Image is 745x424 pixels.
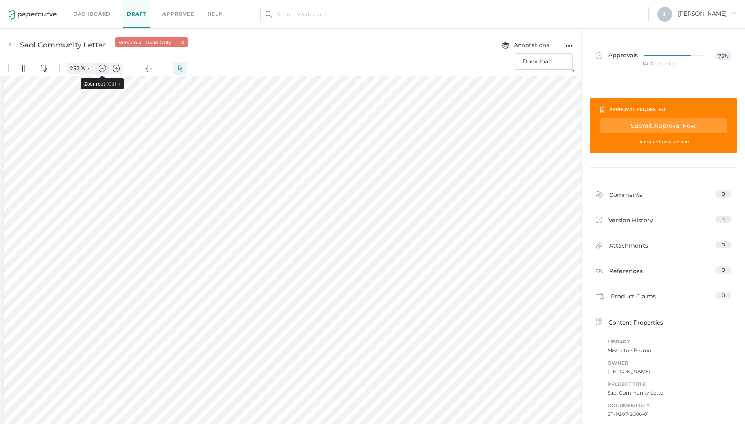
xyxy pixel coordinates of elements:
[564,1,577,14] button: Search
[176,4,184,11] img: default-select.svg
[502,41,549,49] span: Annotations
[207,9,223,18] div: help
[608,380,731,389] span: Project Title
[9,41,16,49] img: back-arrow-grey.72011ae3.svg
[596,216,653,227] div: Version History
[600,137,727,146] div: or request new version
[565,40,573,52] div: ●●●
[596,241,648,254] div: Attachments
[493,37,557,53] button: Annotations
[608,401,731,410] span: Document ID #
[600,118,727,133] div: Submit Approval Now
[608,337,731,346] span: Library
[522,54,565,69] span: Download
[715,52,731,60] span: 75%
[19,1,32,14] button: Panel
[260,7,649,22] input: Search Workspace
[515,54,572,69] button: Download
[113,4,120,11] img: default-plus.svg
[596,52,602,59] img: approved-grey.341b8de9.svg
[99,4,106,11] img: default-minus.svg
[81,4,85,11] span: %
[596,266,731,277] a: References0
[84,20,120,26] div: Zoom out
[87,6,90,9] img: chevron.svg
[68,4,81,11] input: Set zoom
[110,2,123,13] button: Zoom in
[502,41,510,49] img: annotation-layers.cc6d0e6b.svg
[145,4,152,11] img: default-pan.svg
[115,37,188,47] div: Version 3 - Read Only
[596,52,638,61] span: Approvals
[596,241,731,254] a: Attachments0
[608,368,731,376] span: [PERSON_NAME]
[608,410,731,418] span: ST-P207-2006-01
[722,267,725,273] span: 0
[9,10,57,20] img: papercurve-logo-colour.7244d18c.svg
[722,216,725,222] span: 4
[162,9,195,18] a: Approved
[596,190,731,203] a: Comments0
[181,38,185,46] div: x
[608,389,731,397] span: Saol Community Letter
[106,20,120,26] span: (Ctrl -)
[173,1,187,14] button: Select
[596,266,643,277] div: References
[609,105,665,114] div: approval requested
[596,190,642,203] div: Comments
[142,1,155,14] button: Pan
[596,317,731,327] div: Content Properties
[608,346,731,354] span: Mezmito - Promo
[600,106,605,113] img: clipboard-icon-white.67177333.svg
[678,10,736,17] span: [PERSON_NAME]
[722,191,725,197] span: 0
[96,2,109,13] button: Zoom out
[722,241,725,248] span: 0
[722,292,725,298] span: 0
[22,4,29,11] img: default-leftsidepanel.svg
[608,359,731,368] span: Owner
[567,4,574,11] img: default-magnifying-glass.svg
[596,267,603,275] img: reference-icon.cd0ee6a9.svg
[596,191,603,201] img: comment-icon.4fbda5a2.svg
[596,216,731,227] a: Version History4
[37,1,50,14] button: View Controls
[40,4,47,11] img: default-viewcontrols.svg
[82,2,95,13] button: Zoom Controls
[73,9,110,18] a: Dashboard
[663,11,667,17] span: J I
[596,318,602,325] img: content-properties-icon.34d20aed.svg
[731,10,736,16] i: arrow_right
[596,242,603,251] img: attachments-icon.0dd0e375.svg
[591,43,736,69] a: Approvals75%
[596,292,731,304] a: Product Claims0
[20,37,106,53] div: Saol Community Letter
[596,293,605,302] img: claims-icon.71597b81.svg
[266,11,272,18] img: search.bf03fe8b.svg
[596,217,602,225] img: versions-icon.ee5af6b0.svg
[596,292,656,304] div: Product Claims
